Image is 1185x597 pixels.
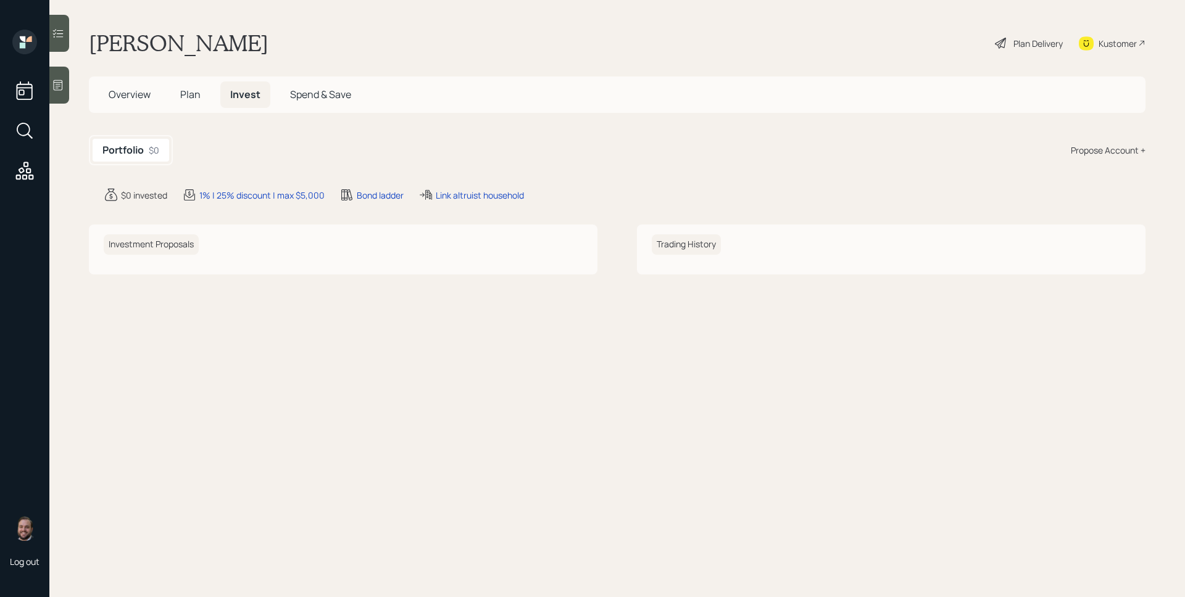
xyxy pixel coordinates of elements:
[1071,144,1145,157] div: Propose Account +
[12,516,37,541] img: james-distasi-headshot.png
[1099,37,1137,50] div: Kustomer
[436,189,524,202] div: Link altruist household
[357,189,404,202] div: Bond ladder
[89,30,268,57] h1: [PERSON_NAME]
[10,556,39,567] div: Log out
[104,234,199,255] h6: Investment Proposals
[290,88,351,101] span: Spend & Save
[1013,37,1063,50] div: Plan Delivery
[652,234,721,255] h6: Trading History
[109,88,151,101] span: Overview
[230,88,260,101] span: Invest
[180,88,201,101] span: Plan
[199,189,325,202] div: 1% | 25% discount | max $5,000
[149,144,159,157] div: $0
[102,144,144,156] h5: Portfolio
[121,189,167,202] div: $0 invested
